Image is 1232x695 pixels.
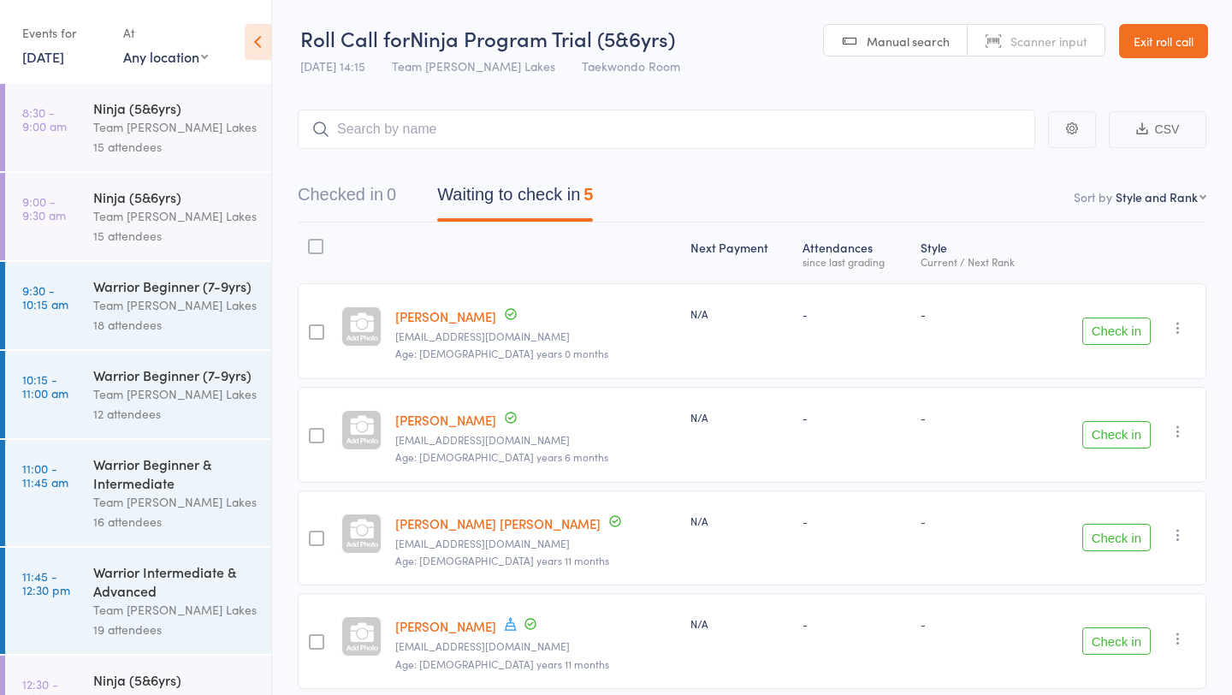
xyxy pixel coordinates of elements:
[684,230,796,276] div: Next Payment
[22,105,67,133] time: 8:30 - 9:00 am
[298,110,1035,149] input: Search by name
[1082,318,1151,345] button: Check in
[387,185,396,204] div: 0
[1082,627,1151,655] button: Check in
[395,640,678,652] small: tejwinderuk@gmail.com
[796,230,913,276] div: Atten­dances
[93,600,257,620] div: Team [PERSON_NAME] Lakes
[1074,188,1112,205] label: Sort by
[93,492,257,512] div: Team [PERSON_NAME] Lakes
[5,84,271,171] a: 8:30 -9:00 amNinja (5&6yrs)Team [PERSON_NAME] Lakes15 attendees
[914,230,1045,276] div: Style
[93,226,257,246] div: 15 attendees
[395,553,609,567] span: Age: [DEMOGRAPHIC_DATA] years 11 months
[1082,421,1151,448] button: Check in
[5,548,271,654] a: 11:45 -12:30 pmWarrior Intermediate & AdvancedTeam [PERSON_NAME] Lakes19 attendees
[22,47,64,66] a: [DATE]
[93,276,257,295] div: Warrior Beginner (7-9yrs)
[803,616,906,631] div: -
[93,454,257,492] div: Warrior Beginner & Intermediate
[690,514,789,528] div: N/A
[93,315,257,335] div: 18 attendees
[410,24,675,52] span: Ninja Program Trial (5&6yrs)
[395,411,496,429] a: [PERSON_NAME]
[690,410,789,425] div: N/A
[93,98,257,117] div: Ninja (5&6yrs)
[93,295,257,315] div: Team [PERSON_NAME] Lakes
[93,404,257,424] div: 12 attendees
[93,206,257,226] div: Team [PERSON_NAME] Lakes
[803,410,906,425] div: -
[298,176,396,222] button: Checked in0
[22,19,106,47] div: Events for
[123,47,208,66] div: Any location
[921,514,1039,528] div: -
[395,449,608,464] span: Age: [DEMOGRAPHIC_DATA] years 6 months
[93,365,257,384] div: Warrior Beginner (7-9yrs)
[93,670,257,689] div: Ninja (5&6yrs)
[690,306,789,321] div: N/A
[5,440,271,546] a: 11:00 -11:45 amWarrior Beginner & IntermediateTeam [PERSON_NAME] Lakes16 attendees
[123,19,208,47] div: At
[395,538,678,549] small: thongoc3194@icloud.com
[395,346,608,360] span: Age: [DEMOGRAPHIC_DATA] years 0 months
[93,384,257,404] div: Team [PERSON_NAME] Lakes
[392,57,555,74] span: Team [PERSON_NAME] Lakes
[22,461,68,489] time: 11:00 - 11:45 am
[93,137,257,157] div: 15 attendees
[93,117,257,137] div: Team [PERSON_NAME] Lakes
[1119,24,1208,58] a: Exit roll call
[921,256,1039,267] div: Current / Next Rank
[5,262,271,349] a: 9:30 -10:15 amWarrior Beginner (7-9yrs)Team [PERSON_NAME] Lakes18 attendees
[921,410,1039,425] div: -
[803,306,906,321] div: -
[395,434,678,446] small: melissatruda@gmail.com
[1116,188,1198,205] div: Style and Rank
[22,283,68,311] time: 9:30 - 10:15 am
[582,57,680,74] span: Taekwondo Room
[1082,524,1151,551] button: Check in
[867,33,950,50] span: Manual search
[395,307,496,325] a: [PERSON_NAME]
[1010,33,1087,50] span: Scanner input
[93,562,257,600] div: Warrior Intermediate & Advanced
[300,57,365,74] span: [DATE] 14:15
[22,569,70,597] time: 11:45 - 12:30 pm
[22,372,68,400] time: 10:15 - 11:00 am
[93,187,257,206] div: Ninja (5&6yrs)
[1109,111,1206,148] button: CSV
[921,616,1039,631] div: -
[5,351,271,438] a: 10:15 -11:00 amWarrior Beginner (7-9yrs)Team [PERSON_NAME] Lakes12 attendees
[5,173,271,260] a: 9:00 -9:30 amNinja (5&6yrs)Team [PERSON_NAME] Lakes15 attendees
[583,185,593,204] div: 5
[93,620,257,639] div: 19 attendees
[803,514,906,528] div: -
[395,656,609,671] span: Age: [DEMOGRAPHIC_DATA] years 11 months
[690,616,789,631] div: N/A
[93,512,257,532] div: 16 attendees
[395,330,678,342] small: Tanaz.byramji@gmail.com
[803,256,906,267] div: since last grading
[921,306,1039,321] div: -
[395,514,601,532] a: [PERSON_NAME] [PERSON_NAME]
[437,176,593,222] button: Waiting to check in5
[395,617,496,635] a: [PERSON_NAME]
[22,194,66,222] time: 9:00 - 9:30 am
[300,24,410,52] span: Roll Call for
